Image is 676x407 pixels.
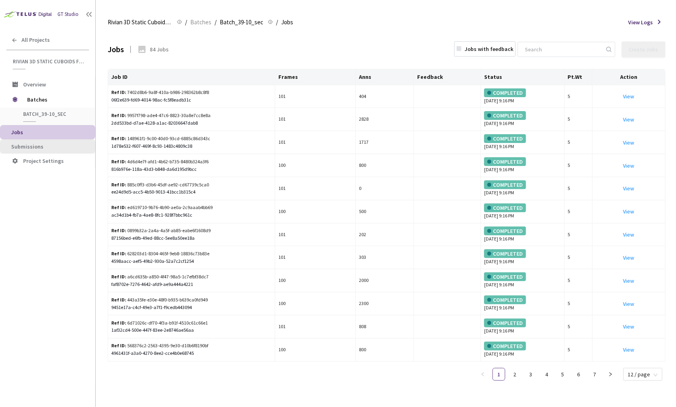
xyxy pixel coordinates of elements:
[275,154,356,177] td: 100
[623,323,635,330] a: View
[111,296,213,304] div: 443a35fe-e30e-48f0-b935-b639ca0fd949
[565,177,593,200] td: 5
[150,45,169,54] div: 84 Jobs
[108,43,124,55] div: Jobs
[111,181,213,189] div: 885c0ff3-d3b6-45df-ae92-cd67739c5ca0
[275,315,356,339] td: 101
[275,200,356,223] td: 100
[565,292,593,315] td: 5
[484,227,561,243] div: [DATE] 9:16 PM
[22,37,50,43] span: All Projects
[565,200,593,223] td: 5
[215,18,217,27] li: /
[565,85,593,108] td: 5
[525,368,537,380] a: 3
[565,131,593,154] td: 5
[623,93,635,100] a: View
[111,112,126,118] b: Ref ID:
[556,368,569,381] li: 5
[484,227,526,235] div: COMPLETED
[111,135,126,141] b: Ref ID:
[484,134,561,151] div: [DATE] 9:16 PM
[111,350,272,357] div: 4961431f-a3a0-4270-8ee2-cce4b0e68745
[111,211,272,219] div: ac34d1b4-fb7a-4ae8-8fc1-928f7bbc961c
[57,10,79,18] div: GT Studio
[23,81,46,88] span: Overview
[275,269,356,292] td: 100
[484,295,561,312] div: [DATE] 9:16 PM
[573,368,585,380] a: 6
[111,274,126,280] b: Ref ID:
[623,346,635,353] a: View
[623,185,635,192] a: View
[356,108,414,131] td: 2828
[111,166,272,173] div: 816b976e-118a-43d3-b848-da6d195d9bcc
[189,18,213,26] a: Batches
[111,89,126,95] b: Ref ID:
[565,154,593,177] td: 5
[185,18,187,27] li: /
[565,339,593,362] td: 5
[484,319,561,335] div: [DATE] 9:16 PM
[111,182,126,188] b: Ref ID:
[220,18,263,27] span: Batch_39-10_sec
[111,135,213,143] div: 148961f1-9c00-40d0-93cd-6885c86d343c
[593,69,666,85] th: Action
[484,180,526,189] div: COMPLETED
[465,45,513,53] div: Jobs with feedback
[557,368,569,380] a: 5
[629,18,653,27] span: View Logs
[11,129,23,136] span: Jobs
[565,315,593,339] td: 5
[111,227,213,235] div: 0899b32a-2a4a-4a5f-ab85-eabe6f1608d9
[484,180,561,197] div: [DATE] 9:16 PM
[281,18,293,27] span: Jobs
[190,18,211,27] span: Batches
[111,96,272,104] div: 06f2e639-fd69-4014-98ac-fc5f8eadb31c
[623,162,635,169] a: View
[111,112,213,119] div: 9957f798-ade4-47c6-8823-30a8e7cc8e8a
[275,69,356,85] th: Frames
[356,246,414,269] td: 303
[356,315,414,339] td: 808
[356,269,414,292] td: 2000
[111,250,126,256] b: Ref ID:
[565,69,593,85] th: Pt.Wt
[11,143,43,150] span: Submissions
[275,339,356,362] td: 100
[111,342,213,350] div: 568376c2-2563-4395-9e30-d10b6f8190bf
[484,249,526,258] div: COMPLETED
[623,139,635,146] a: View
[484,111,526,120] div: COMPLETED
[111,188,272,196] div: ee24d9d5-acc5-4b50-9013-41bcc1b315c4
[484,319,526,327] div: COMPLETED
[23,111,82,117] span: Batch_39-10_sec
[414,69,481,85] th: Feedback
[111,258,272,265] div: 4598aacc-aef5-49b2-930a-52a7c2cf1254
[629,46,658,53] div: Create Jobs
[565,223,593,247] td: 5
[484,111,561,127] div: [DATE] 9:16 PM
[493,368,505,380] a: 1
[356,223,414,247] td: 202
[111,204,213,211] div: ed619710-9b76-4b90-ae0a-2c9aaab4bb69
[623,277,635,284] a: View
[111,143,272,150] div: 1d78e532-f607-469f-8c93-1483c4809c38
[477,368,489,381] button: left
[623,300,635,307] a: View
[275,223,356,247] td: 101
[623,368,662,378] div: Page Size
[111,89,213,96] div: 7402d8b6-9a8f-410a-b986-298362b8c8f8
[540,368,553,381] li: 4
[111,204,126,210] b: Ref ID:
[356,292,414,315] td: 2300
[275,85,356,108] td: 101
[356,131,414,154] td: 1717
[23,157,64,164] span: Project Settings
[111,235,272,242] div: 87156bed-e6fb-49ed-88cc-5ee8a50ee18a
[484,88,526,97] div: COMPLETED
[508,368,521,381] li: 2
[520,42,605,57] input: Search
[275,246,356,269] td: 101
[27,92,82,108] span: Batches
